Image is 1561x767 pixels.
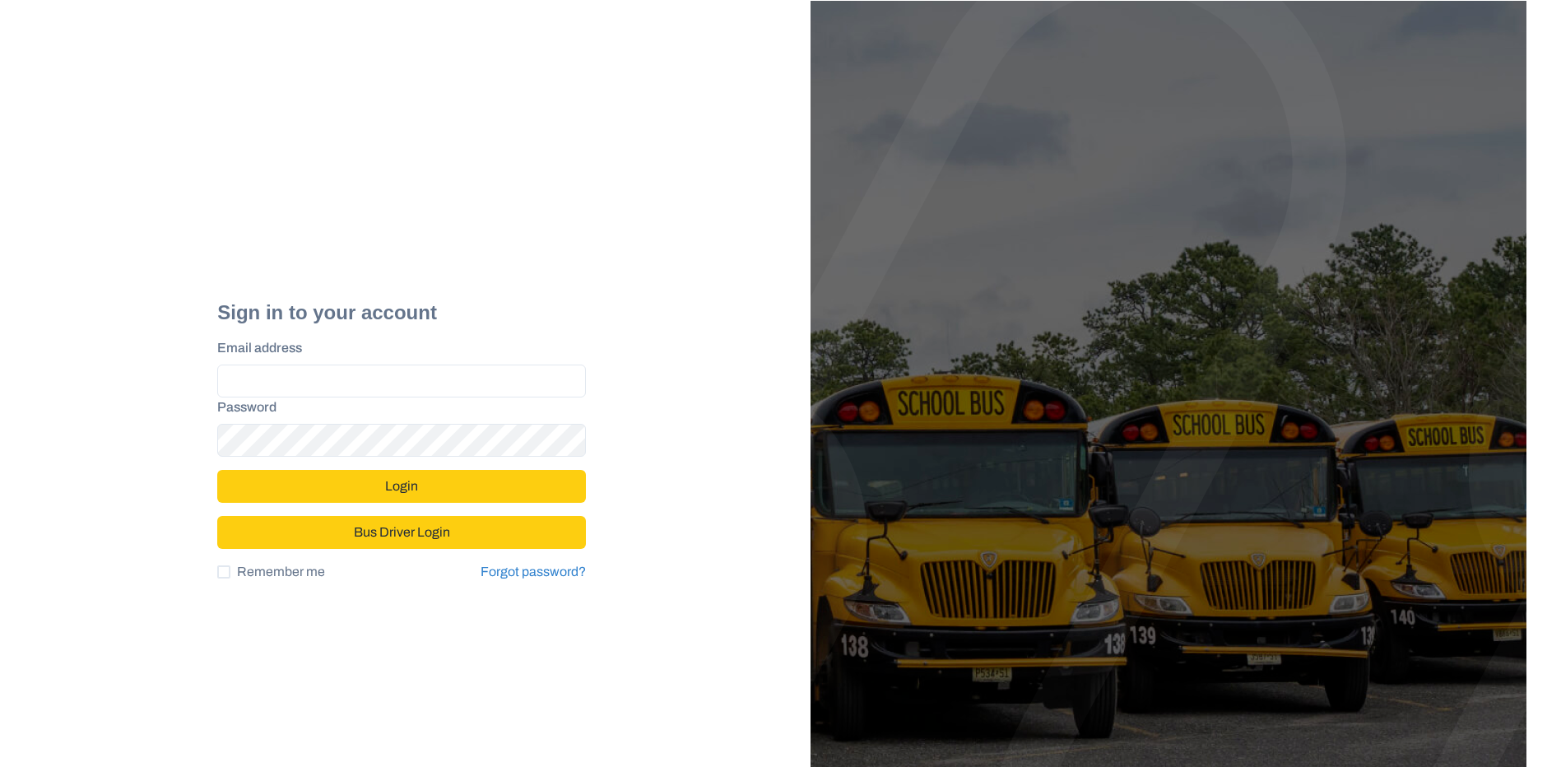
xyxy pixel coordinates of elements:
[217,338,576,358] label: Email address
[237,562,325,582] span: Remember me
[217,518,586,532] a: Bus Driver Login
[217,516,586,549] button: Bus Driver Login
[217,470,586,503] button: Login
[217,301,586,325] h2: Sign in to your account
[481,562,586,582] a: Forgot password?
[481,565,586,579] a: Forgot password?
[217,397,576,417] label: Password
